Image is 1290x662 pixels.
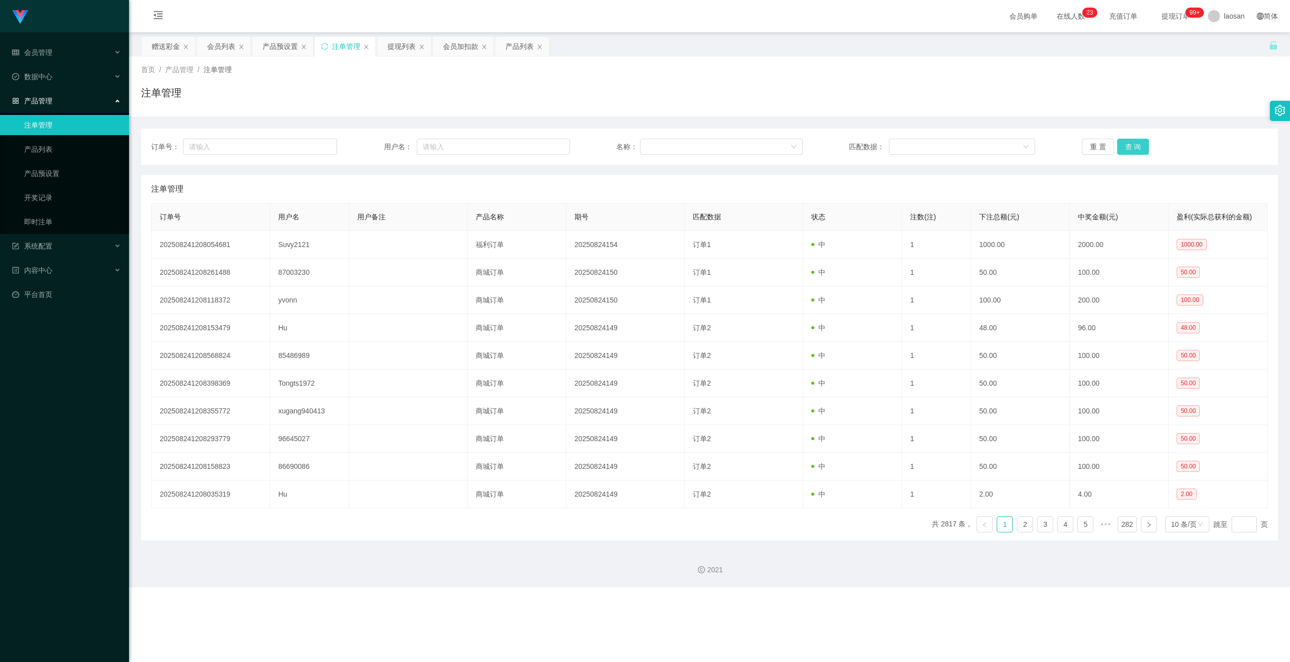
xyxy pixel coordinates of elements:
[1177,489,1196,500] span: 2.00
[270,231,349,259] td: Suvy2121
[198,66,200,74] span: /
[1098,516,1114,532] span: •••
[997,517,1012,532] a: 1
[12,49,19,56] i: 图标: table
[693,379,711,387] span: 订单2
[12,97,52,105] span: 产品管理
[811,462,825,470] span: 中
[24,188,121,208] a: 开奖记录
[159,66,161,74] span: /
[468,231,566,259] td: 福利订单
[1082,8,1097,18] sup: 23
[566,259,685,286] td: 20250824150
[902,259,971,286] td: 1
[1070,370,1169,397] td: 100.00
[902,342,971,370] td: 1
[811,351,825,359] span: 中
[1017,516,1033,532] li: 2
[1070,286,1169,314] td: 200.00
[152,425,270,453] td: 202508241208293779
[693,407,711,415] span: 订单2
[468,259,566,286] td: 商城订单
[902,370,971,397] td: 1
[1177,461,1200,472] span: 50.00
[1177,213,1252,221] span: 盈利(实际总获利的金额)
[468,342,566,370] td: 商城订单
[12,10,28,24] img: logo.9652507e.png
[481,44,487,50] i: 图标: close
[902,425,971,453] td: 1
[24,163,121,184] a: 产品预设置
[1023,144,1029,151] i: 图标: down
[574,213,589,221] span: 期号
[270,453,349,480] td: 86690086
[693,351,711,359] span: 订单2
[811,407,825,415] span: 中
[971,370,1070,397] td: 50.00
[811,268,825,276] span: 中
[811,324,825,332] span: 中
[932,516,973,532] li: 共 2817 条，
[1082,139,1114,155] button: 重 置
[1078,213,1118,221] span: 中奖金额(元)
[1257,13,1264,20] i: 图标: global
[971,425,1070,453] td: 50.00
[12,243,19,250] i: 图标: form
[12,48,52,56] span: 会员管理
[1177,350,1200,361] span: 50.00
[693,240,711,249] span: 订单1
[902,231,971,259] td: 1
[811,296,825,304] span: 中
[270,259,349,286] td: 87003230
[363,44,369,50] i: 图标: close
[971,314,1070,342] td: 48.00
[566,453,685,480] td: 20250824149
[468,314,566,342] td: 商城订单
[977,516,993,532] li: 上一页
[505,37,534,56] div: 产品列表
[468,480,566,508] td: 商城订单
[1104,13,1142,20] span: 充值订单
[979,213,1019,221] span: 下注总额(元)
[1171,517,1197,532] div: 10 条/页
[1146,522,1152,528] i: 图标: right
[971,231,1070,259] td: 1000.00
[566,480,685,508] td: 20250824149
[811,240,825,249] span: 中
[468,425,566,453] td: 商城订单
[152,370,270,397] td: 202508241208398369
[849,142,889,152] span: 匹配数据：
[1274,105,1285,116] i: 图标: setting
[1118,517,1136,532] a: 282
[24,115,121,135] a: 注单管理
[152,453,270,480] td: 202508241208158823
[332,37,360,56] div: 注单管理
[152,286,270,314] td: 202508241208118372
[693,324,711,332] span: 订单2
[152,342,270,370] td: 202508241208568824
[301,44,307,50] i: 图标: close
[997,516,1013,532] li: 1
[238,44,244,50] i: 图标: close
[902,314,971,342] td: 1
[902,453,971,480] td: 1
[152,480,270,508] td: 202508241208035319
[151,142,183,152] span: 订单号：
[1177,294,1203,306] span: 100.00
[141,66,155,74] span: 首页
[160,213,181,221] span: 订单号
[270,480,349,508] td: Hu
[566,314,685,342] td: 20250824149
[811,213,825,221] span: 状态
[566,397,685,425] td: 20250824149
[693,490,711,498] span: 订单2
[616,142,639,152] span: 名称：
[270,397,349,425] td: xugang940413
[278,213,299,221] span: 用户名
[1058,517,1073,532] a: 4
[971,480,1070,508] td: 2.00
[1090,8,1093,18] p: 3
[165,66,193,74] span: 产品管理
[910,213,936,221] span: 注数(注)
[811,490,825,498] span: 中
